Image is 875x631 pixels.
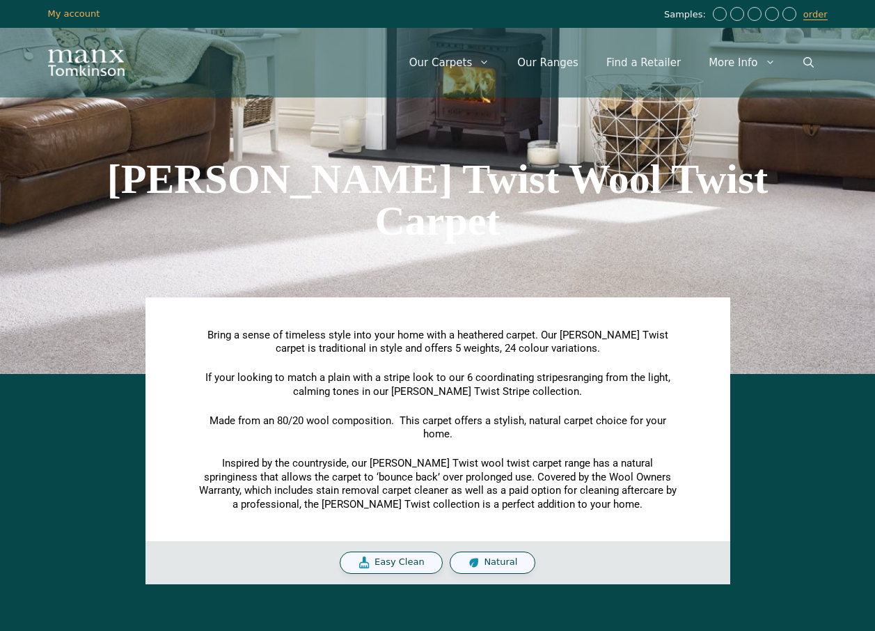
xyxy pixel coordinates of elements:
[48,49,125,76] img: Manx Tomkinson
[293,371,670,398] span: ranging from the light, calming tones in our [PERSON_NAME] Twist Stripe collection.
[695,42,789,84] a: More Info
[803,9,828,20] a: order
[395,42,828,84] nav: Primary
[664,9,709,21] span: Samples:
[789,42,828,84] a: Open Search Bar
[198,329,678,356] p: Bring a sense of timeless style into your home with a heathered carpet. Our [PERSON_NAME] Twist c...
[198,414,678,442] p: Made from an 80/20 wool composition. This carpet offers a stylish, natural carpet choice for your...
[198,457,678,511] p: Inspired by the countryside, our [PERSON_NAME] Twist wool twist carpet range has a natural spring...
[375,556,425,568] span: Easy Clean
[198,371,678,398] p: If your looking to match a plain with a stripe look to our 6 coordinating stripes
[48,158,828,242] h1: [PERSON_NAME] Twist Wool Twist Carpet
[48,8,100,19] a: My account
[395,42,504,84] a: Our Carpets
[503,42,592,84] a: Our Ranges
[484,556,517,568] span: Natural
[592,42,695,84] a: Find a Retailer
